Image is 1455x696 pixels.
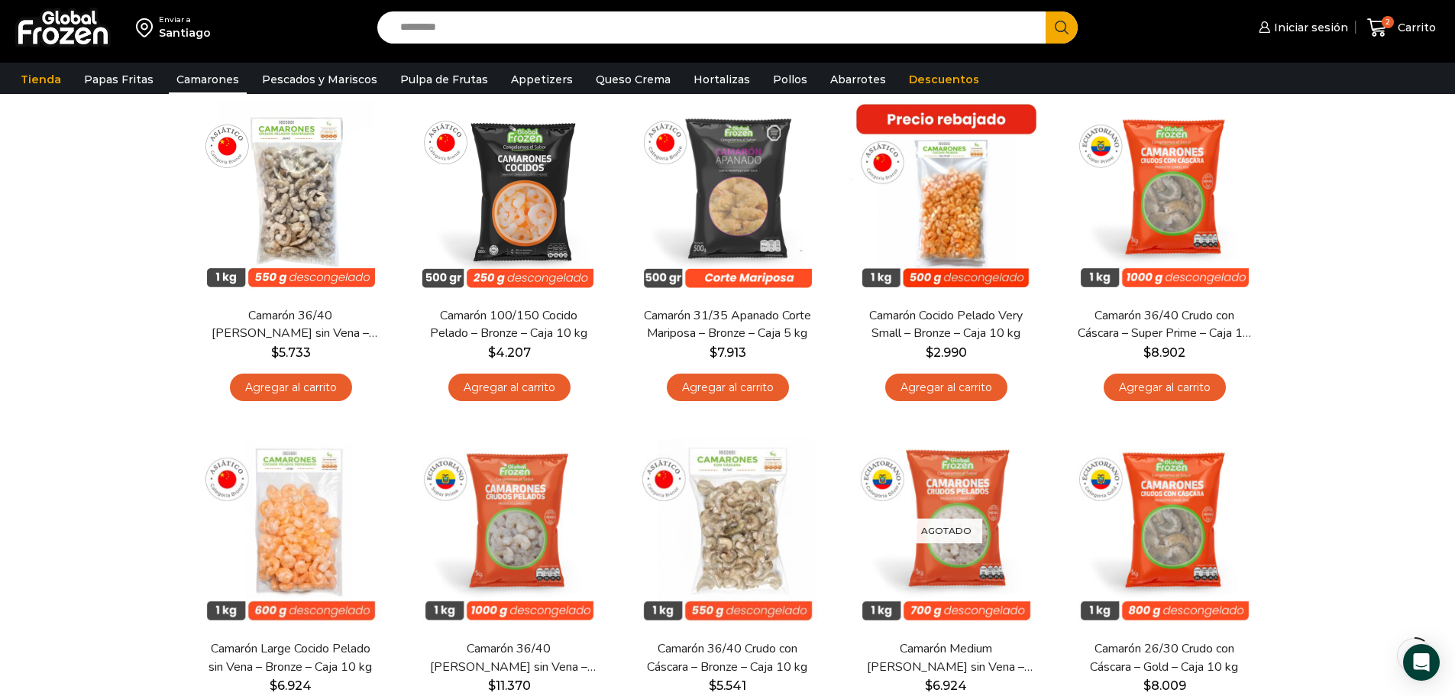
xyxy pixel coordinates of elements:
[1382,16,1394,28] span: 2
[925,678,967,693] bdi: 6.924
[667,374,789,402] a: Agregar al carrito: “Camarón 31/35 Apanado Corte Mariposa - Bronze - Caja 5 kg”
[926,345,967,360] bdi: 2.990
[1046,11,1078,44] button: Search button
[393,65,496,94] a: Pulpa de Frutas
[13,65,69,94] a: Tienda
[488,678,496,693] span: $
[169,65,247,94] a: Camarones
[823,65,894,94] a: Abarrotes
[709,678,746,693] bdi: 5.541
[421,640,597,675] a: Camarón 36/40 [PERSON_NAME] sin Vena – Super Prime – Caja 10 kg
[639,640,815,675] a: Camarón 36/40 Crudo con Cáscara – Bronze – Caja 10 kg
[1143,345,1185,360] bdi: 8.902
[503,65,580,94] a: Appetizers
[136,15,159,40] img: address-field-icon.svg
[858,307,1033,342] a: Camarón Cocido Pelado Very Small – Bronze – Caja 10 kg
[1143,678,1186,693] bdi: 8.009
[202,307,378,342] a: Camarón 36/40 [PERSON_NAME] sin Vena – Bronze – Caja 10 kg
[885,374,1007,402] a: Agregar al carrito: “Camarón Cocido Pelado Very Small - Bronze - Caja 10 kg”
[1255,12,1348,43] a: Iniciar sesión
[686,65,758,94] a: Hortalizas
[639,307,815,342] a: Camarón 31/35 Apanado Corte Mariposa – Bronze – Caja 5 kg
[1143,345,1151,360] span: $
[159,25,211,40] div: Santiago
[1104,374,1226,402] a: Agregar al carrito: “Camarón 36/40 Crudo con Cáscara - Super Prime - Caja 10 kg”
[926,345,933,360] span: $
[1076,307,1252,342] a: Camarón 36/40 Crudo con Cáscara – Super Prime – Caja 10 kg
[1363,10,1440,46] a: 2 Carrito
[488,345,531,360] bdi: 4.207
[925,678,933,693] span: $
[710,345,717,360] span: $
[1394,20,1436,35] span: Carrito
[488,678,531,693] bdi: 11.370
[1403,644,1440,681] div: Open Intercom Messenger
[76,65,161,94] a: Papas Fritas
[765,65,815,94] a: Pollos
[710,345,746,360] bdi: 7.913
[230,374,352,402] a: Agregar al carrito: “Camarón 36/40 Crudo Pelado sin Vena - Bronze - Caja 10 kg”
[910,519,982,544] p: Agotado
[202,640,378,675] a: Camarón Large Cocido Pelado sin Vena – Bronze – Caja 10 kg
[488,345,496,360] span: $
[1143,678,1151,693] span: $
[270,678,312,693] bdi: 6.924
[448,374,571,402] a: Agregar al carrito: “Camarón 100/150 Cocido Pelado - Bronze - Caja 10 kg”
[1076,640,1252,675] a: Camarón 26/30 Crudo con Cáscara – Gold – Caja 10 kg
[901,65,987,94] a: Descuentos
[159,15,211,25] div: Enviar a
[588,65,678,94] a: Queso Crema
[271,345,279,360] span: $
[254,65,385,94] a: Pescados y Mariscos
[271,345,311,360] bdi: 5.733
[1270,20,1348,35] span: Iniciar sesión
[421,307,597,342] a: Camarón 100/150 Cocido Pelado – Bronze – Caja 10 kg
[858,640,1033,675] a: Camarón Medium [PERSON_NAME] sin Vena – Silver – Caja 10 kg
[709,678,716,693] span: $
[270,678,277,693] span: $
